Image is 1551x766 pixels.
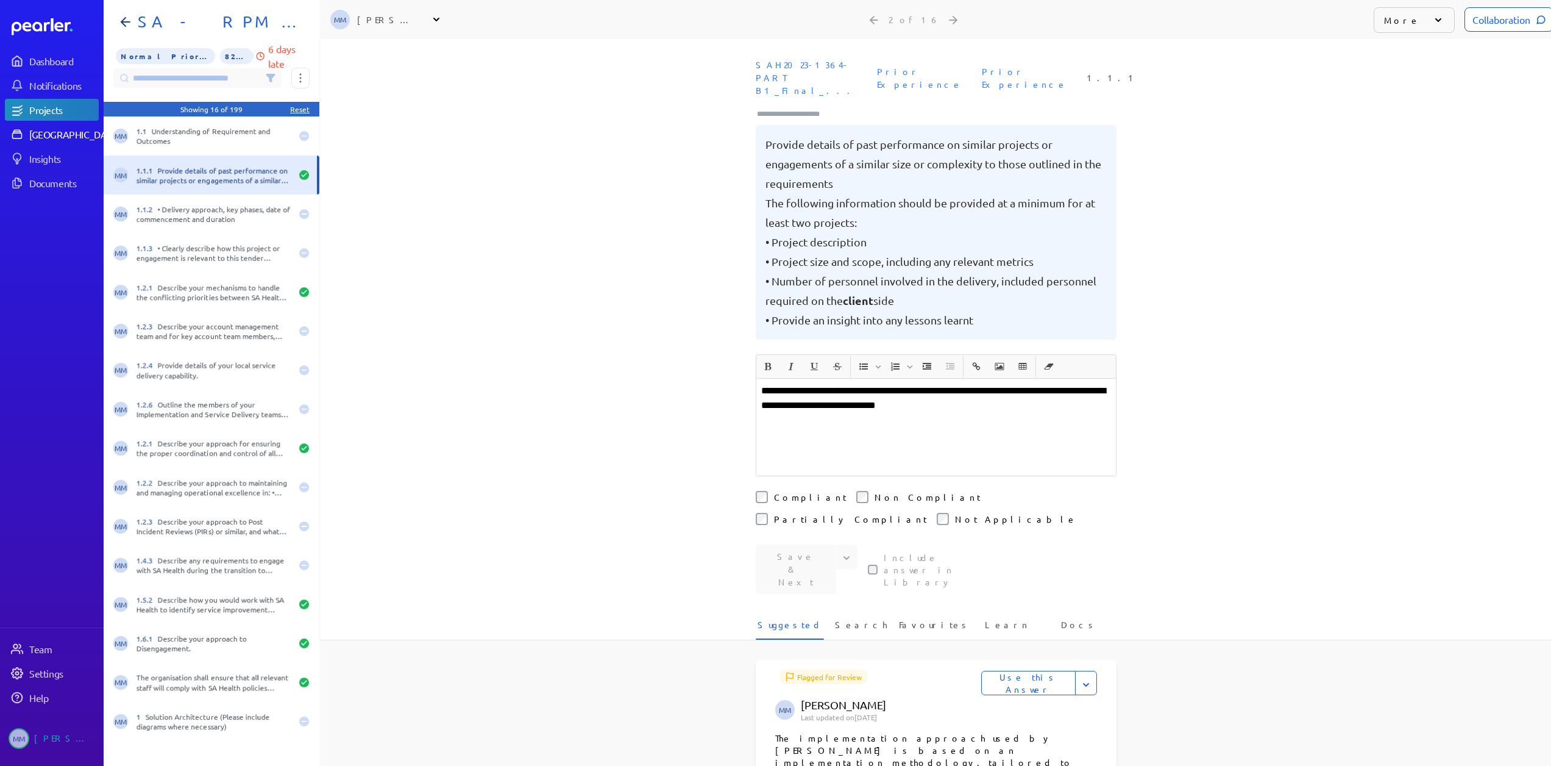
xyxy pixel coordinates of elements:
[137,165,291,185] div: Provide details of past performance on similar projects or engagements of a similar size or compl...
[137,673,291,692] div: The organisation shall ensure that all relevant staff will comply with SA Health policies around ...
[757,356,779,377] span: Bold
[113,480,128,495] span: Michelle Manuel
[137,399,291,419] div: Outline the members of your Implementation and Service Delivery teams and include brief outlines ...
[1384,14,1420,26] p: More
[774,513,927,525] label: Partially Compliant
[29,104,98,116] div: Projects
[29,152,98,165] div: Insights
[5,74,99,96] a: Notifications
[137,556,291,575] div: Describe any requirements to engage with SA Health during the transition to support period.
[113,558,128,573] span: Michelle Manuel
[137,595,291,614] div: Describe how you would work with SA Health to identify service improvement opportunities. Include...
[5,687,99,709] a: Help
[872,60,967,96] span: Sheet: Prior Experience
[29,643,98,655] div: Team
[137,243,158,253] span: 1.1.3
[1061,618,1097,639] span: Docs
[917,356,937,377] button: Increase Indent
[137,634,291,653] div: Describe your approach to Disengagement.
[137,438,158,448] span: 1.2.1
[113,402,128,417] span: Michelle Manuel
[220,48,254,64] span: 82% of Questions Completed
[29,177,98,189] div: Documents
[137,478,158,487] span: 1.2.2
[939,356,961,377] span: Decrease Indent
[889,14,940,25] div: 2 of 16
[113,714,128,729] span: Michelle Manuel
[758,618,822,639] span: Suggested
[113,363,128,378] span: Michelle Manuel
[180,104,243,114] div: Showing 16 of 199
[137,204,158,214] span: 1.1.2
[113,675,128,690] span: Michelle Manuel
[113,285,128,299] span: Michelle Manuel
[765,135,1107,330] pre: Provide details of past performance on similar projects or engagements of a similar size or compl...
[758,356,778,377] button: Bold
[137,165,158,175] span: 1.1.1
[137,634,158,643] span: 1.6.1
[981,671,1076,695] button: Use this Answer
[1038,356,1060,377] span: Clear Formatting
[113,207,128,221] span: Michelle Manuel
[885,356,906,377] button: Insert Ordered List
[137,243,291,263] div: • Clearly describe how this project or engagement is relevant to this tender process
[113,636,128,651] span: Michelle Manuel
[29,128,120,140] div: [GEOGRAPHIC_DATA]
[9,728,29,749] span: Michelle Manuel
[5,172,99,194] a: Documents
[1075,671,1097,695] button: Expand
[966,356,987,377] button: Insert link
[137,321,158,331] span: 1.2.3
[751,54,862,102] span: Document: SAH2023-1364-PART B1_Final_Alcidion response.xlsx
[955,513,1077,525] label: Not Applicable
[989,356,1010,377] button: Insert Image
[780,356,802,377] span: Italic
[137,126,291,146] div: Understanding of Requirement and Outcomes
[1038,356,1059,377] button: Clear Formatting
[137,438,291,458] div: Describe your approach for ensuring the proper coordination and control of all changes/releases i...
[977,60,1072,96] span: Section: Prior Experience
[113,246,128,260] span: Michelle Manuel
[137,204,291,224] div: • Delivery approach, key phases, date of commencement and duration
[843,293,873,307] span: client
[801,712,981,722] p: Last updated on [DATE]
[113,519,128,534] span: Michelle Manuel
[137,360,291,380] div: Provide details of your local service delivery capability.
[29,55,98,67] div: Dashboard
[884,551,987,588] label: This checkbox controls whether your answer will be included in the Answer Library for future use
[137,595,158,604] span: 1.5.2
[113,597,128,612] span: Michelle Manuel
[853,356,883,377] span: Insert Unordered List
[5,123,99,145] a: [GEOGRAPHIC_DATA]
[5,723,99,754] a: MM[PERSON_NAME]
[868,565,878,574] input: This checkbox controls whether your answer will be included in the Answer Library for future use
[1012,356,1033,377] button: Insert table
[137,517,291,536] div: Describe your approach to Post Incident Reviews (PIRs) or similar, and what artefacts and informa...
[137,282,158,292] span: 1.2.1
[884,356,915,377] span: Insert Ordered List
[5,50,99,72] a: Dashboard
[137,126,152,136] span: 1.1
[290,104,310,114] div: Reset
[774,491,846,503] label: Compliant
[113,441,128,456] span: Michelle Manuel
[268,41,310,71] p: 6 days late
[137,282,291,302] div: Describe your mechanisms to handle the conflicting priorities between SA Health and those of othe...
[330,10,350,29] span: Michelle Manuel
[804,356,825,377] button: Underline
[5,99,99,121] a: Projects
[34,728,95,749] div: [PERSON_NAME]
[29,79,98,91] div: Notifications
[853,356,874,377] button: Insert Unordered List
[781,356,801,377] button: Italic
[1012,356,1034,377] span: Insert table
[826,356,848,377] span: Strike through
[5,638,99,660] a: Team
[29,667,98,679] div: Settings
[988,356,1010,377] span: Insert Image
[875,491,981,503] label: Non Compliant
[756,108,831,120] input: Type here to add tags
[985,618,1029,639] span: Learn
[899,618,970,639] span: Favourites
